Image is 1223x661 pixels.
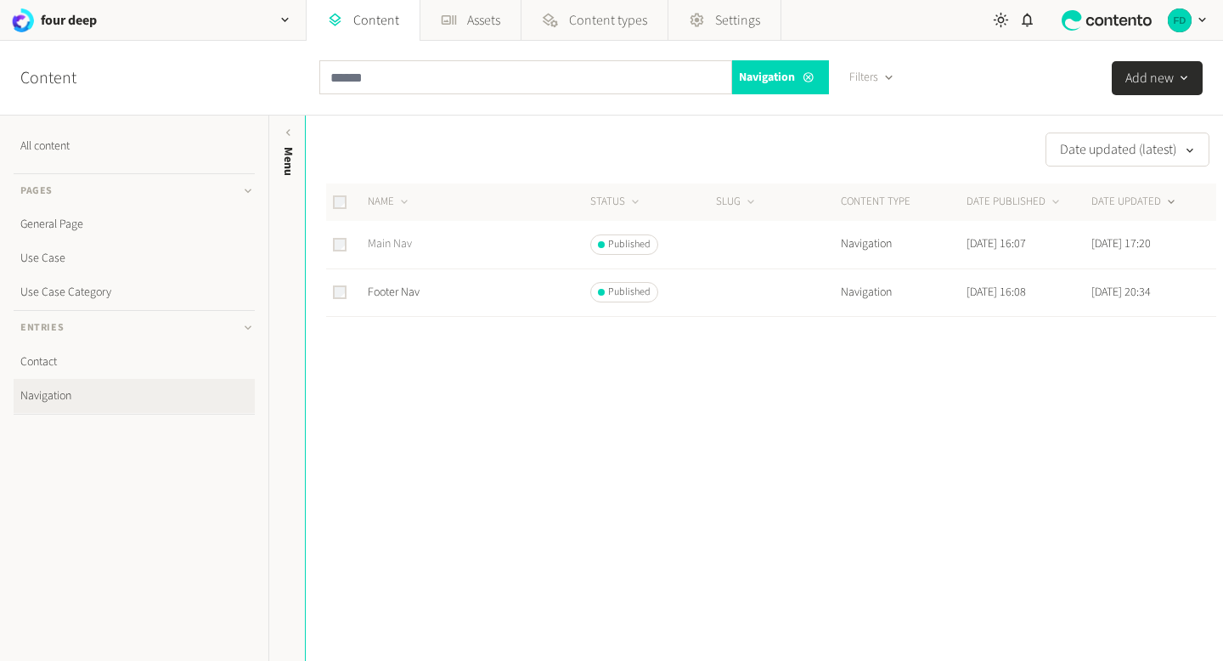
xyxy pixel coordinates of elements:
[840,221,966,268] td: Navigation
[739,69,795,87] span: Navigation
[279,147,297,176] span: Menu
[590,194,642,211] button: STATUS
[967,235,1026,252] time: [DATE] 16:07
[1091,194,1178,211] button: DATE UPDATED
[967,194,1062,211] button: DATE PUBLISHED
[14,241,255,275] a: Use Case
[849,69,878,87] span: Filters
[569,10,647,31] span: Content types
[14,129,255,163] a: All content
[840,184,966,221] th: CONTENT TYPE
[840,268,966,316] td: Navigation
[14,275,255,309] a: Use Case Category
[715,10,760,31] span: Settings
[368,194,411,211] button: NAME
[967,284,1026,301] time: [DATE] 16:08
[836,60,908,94] button: Filters
[716,194,758,211] button: SLUG
[1091,284,1151,301] time: [DATE] 20:34
[41,10,97,31] h2: four deep
[368,235,412,252] a: Main Nav
[608,285,651,300] span: Published
[1168,8,1192,32] img: four deep
[1091,235,1151,252] time: [DATE] 17:20
[1112,61,1203,95] button: Add new
[10,8,34,32] img: four deep
[608,237,651,252] span: Published
[14,379,255,413] a: Navigation
[20,65,116,91] h2: Content
[20,320,64,336] span: Entries
[20,184,53,199] span: Pages
[368,284,420,301] a: Footer Nav
[14,345,255,379] a: Contact
[1045,133,1209,167] button: Date updated (latest)
[14,207,255,241] a: General Page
